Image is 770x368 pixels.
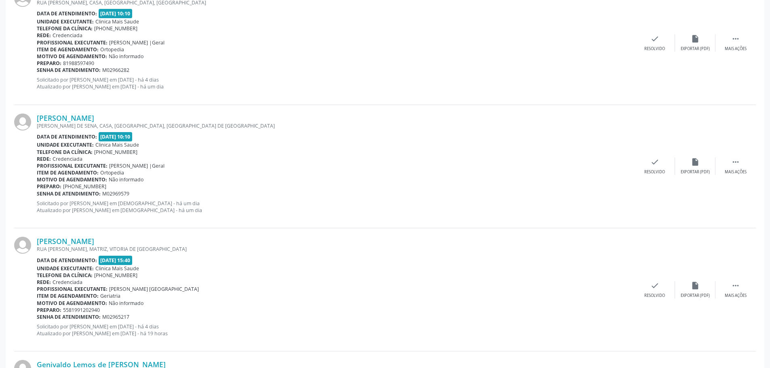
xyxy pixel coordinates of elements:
[37,67,101,74] b: Senha de atendimento:
[37,60,61,67] b: Preparo:
[37,114,94,122] a: [PERSON_NAME]
[109,300,143,307] span: Não informado
[63,307,100,313] span: 5581991202940
[37,156,51,162] b: Rede:
[37,176,107,183] b: Motivo de agendamento:
[37,286,108,292] b: Profissional executante:
[731,34,740,43] i: 
[691,34,700,43] i: insert_drive_file
[53,32,82,39] span: Credenciada
[63,60,94,67] span: 81988597490
[95,18,139,25] span: Clinica Mais Saude
[37,76,635,90] p: Solicitado por [PERSON_NAME] em [DATE] - há 4 dias Atualizado por [PERSON_NAME] em [DATE] - há um...
[681,293,710,299] div: Exportar (PDF)
[37,141,94,148] b: Unidade executante:
[14,237,31,254] img: img
[37,18,94,25] b: Unidade executante:
[650,158,659,166] i: check
[37,307,61,313] b: Preparo:
[37,265,94,272] b: Unidade executante:
[37,257,97,264] b: Data de atendimento:
[650,281,659,290] i: check
[99,132,133,141] span: [DATE] 10:10
[725,169,747,175] div: Mais ações
[109,162,165,169] span: [PERSON_NAME] |Geral
[37,279,51,286] b: Rede:
[94,25,137,32] span: [PHONE_NUMBER]
[100,169,124,176] span: Ortopedia
[37,200,635,214] p: Solicitado por [PERSON_NAME] em [DEMOGRAPHIC_DATA] - há um dia Atualizado por [PERSON_NAME] em [D...
[95,141,139,148] span: Clinica Mais Saude
[37,183,61,190] b: Preparo:
[650,34,659,43] i: check
[14,114,31,130] img: img
[109,176,143,183] span: Não informado
[94,149,137,156] span: [PHONE_NUMBER]
[37,53,107,60] b: Motivo de agendamento:
[725,293,747,299] div: Mais ações
[731,281,740,290] i: 
[109,53,143,60] span: Não informado
[53,279,82,286] span: Credenciada
[644,46,665,52] div: Resolvido
[37,313,101,320] b: Senha de atendimento:
[37,133,97,140] b: Data de atendimento:
[109,39,165,46] span: [PERSON_NAME] |Geral
[37,169,99,176] b: Item de agendamento:
[37,272,93,279] b: Telefone da clínica:
[94,272,137,279] span: [PHONE_NUMBER]
[53,156,82,162] span: Credenciada
[37,300,107,307] b: Motivo de agendamento:
[37,122,635,129] div: [PERSON_NAME] DE SENA, CASA, [GEOGRAPHIC_DATA], [GEOGRAPHIC_DATA] DE [GEOGRAPHIC_DATA]
[37,162,108,169] b: Profissional executante:
[691,158,700,166] i: insert_drive_file
[100,46,124,53] span: Ortopedia
[37,323,635,337] p: Solicitado por [PERSON_NAME] em [DATE] - há 4 dias Atualizado por [PERSON_NAME] em [DATE] - há 19...
[109,286,199,292] span: [PERSON_NAME] [GEOGRAPHIC_DATA]
[644,169,665,175] div: Resolvido
[37,149,93,156] b: Telefone da clínica:
[731,158,740,166] i: 
[691,281,700,290] i: insert_drive_file
[63,183,106,190] span: [PHONE_NUMBER]
[37,32,51,39] b: Rede:
[37,246,635,252] div: RUA [PERSON_NAME], MATRIZ, VITORIA DE [GEOGRAPHIC_DATA]
[102,67,129,74] span: M02966282
[102,313,129,320] span: M02965217
[644,293,665,299] div: Resolvido
[681,46,710,52] div: Exportar (PDF)
[99,9,133,18] span: [DATE] 10:10
[99,256,133,265] span: [DATE] 15:40
[37,237,94,246] a: [PERSON_NAME]
[102,190,129,197] span: M02969579
[37,10,97,17] b: Data de atendimento:
[100,292,120,299] span: Geriatria
[37,39,108,46] b: Profissional executante:
[725,46,747,52] div: Mais ações
[681,169,710,175] div: Exportar (PDF)
[37,25,93,32] b: Telefone da clínica:
[37,46,99,53] b: Item de agendamento:
[37,292,99,299] b: Item de agendamento:
[95,265,139,272] span: Clinica Mais Saude
[37,190,101,197] b: Senha de atendimento:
